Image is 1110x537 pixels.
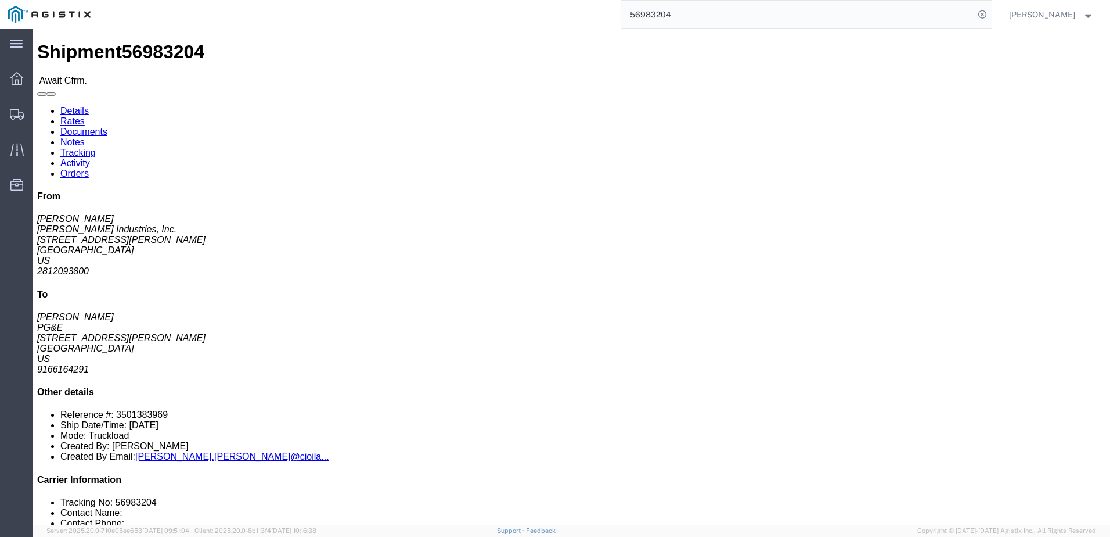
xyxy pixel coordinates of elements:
button: [PERSON_NAME] [1008,8,1094,22]
span: Client: 2025.20.0-8b113f4 [194,527,316,534]
a: Support [497,527,526,534]
img: logo [8,6,91,23]
span: [DATE] 09:51:04 [142,527,189,534]
span: Server: 2025.20.0-710e05ee653 [46,527,189,534]
span: [DATE] 10:16:38 [271,527,316,534]
a: Feedback [526,527,556,534]
span: Copyright © [DATE]-[DATE] Agistix Inc., All Rights Reserved [917,526,1096,536]
input: Search for shipment number, reference number [621,1,974,28]
iframe: FS Legacy Container [33,29,1110,525]
span: Justin Chao [1009,8,1075,21]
